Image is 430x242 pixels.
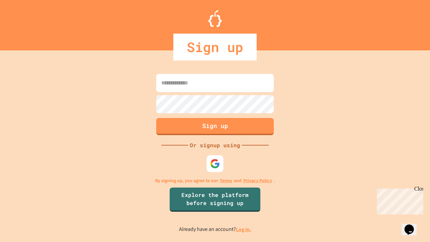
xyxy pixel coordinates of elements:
[155,177,275,184] p: By signing up, you agree to our and .
[3,3,46,43] div: Chat with us now!Close
[179,225,251,234] p: Already have an account?
[220,177,232,184] a: Terms
[243,177,272,184] a: Privacy Policy
[236,226,251,233] a: Log in.
[210,159,220,169] img: google-icon.svg
[402,215,423,235] iframe: chat widget
[208,10,222,27] img: Logo.svg
[374,186,423,214] iframe: chat widget
[170,188,260,212] a: Explore the platform before signing up
[188,141,242,149] div: Or signup using
[173,34,257,61] div: Sign up
[156,118,274,135] button: Sign up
